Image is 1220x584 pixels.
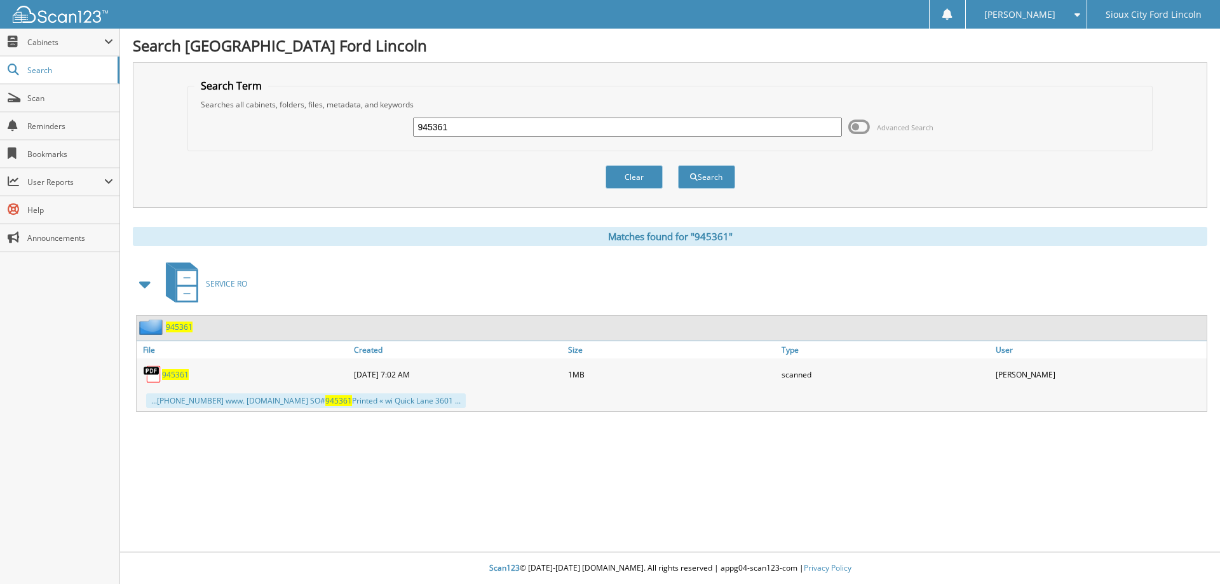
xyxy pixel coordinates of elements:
[194,79,268,93] legend: Search Term
[565,362,779,387] div: 1MB
[877,123,933,132] span: Advanced Search
[27,149,113,160] span: Bookmarks
[27,121,113,132] span: Reminders
[565,341,779,358] a: Size
[133,227,1207,246] div: Matches found for "945361"
[351,341,565,358] a: Created
[194,99,1146,110] div: Searches all cabinets, folders, files, metadata, and keywords
[27,233,113,243] span: Announcements
[27,177,104,187] span: User Reports
[351,362,565,387] div: [DATE] 7:02 AM
[146,393,466,408] div: ...[PHONE_NUMBER] www. [DOMAIN_NAME] SO# Printed « wi Quick Lane 3601 ...
[133,35,1207,56] h1: Search [GEOGRAPHIC_DATA] Ford Lincoln
[606,165,663,189] button: Clear
[137,341,351,358] a: File
[984,11,1055,18] span: [PERSON_NAME]
[166,322,193,332] a: 945361
[778,341,993,358] a: Type
[993,362,1207,387] div: [PERSON_NAME]
[206,278,247,289] span: SERVICE RO
[993,341,1207,358] a: User
[489,562,520,573] span: Scan123
[120,553,1220,584] div: © [DATE]-[DATE] [DOMAIN_NAME]. All rights reserved | appg04-scan123-com |
[27,65,111,76] span: Search
[678,165,735,189] button: Search
[162,369,189,380] a: 945361
[139,319,166,335] img: folder2.png
[1106,11,1202,18] span: Sioux City Ford Lincoln
[804,562,851,573] a: Privacy Policy
[13,6,108,23] img: scan123-logo-white.svg
[778,362,993,387] div: scanned
[27,37,104,48] span: Cabinets
[158,259,247,309] a: SERVICE RO
[1156,523,1220,584] iframe: Chat Widget
[27,205,113,215] span: Help
[27,93,113,104] span: Scan
[143,365,162,384] img: PDF.png
[325,395,352,406] span: 945361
